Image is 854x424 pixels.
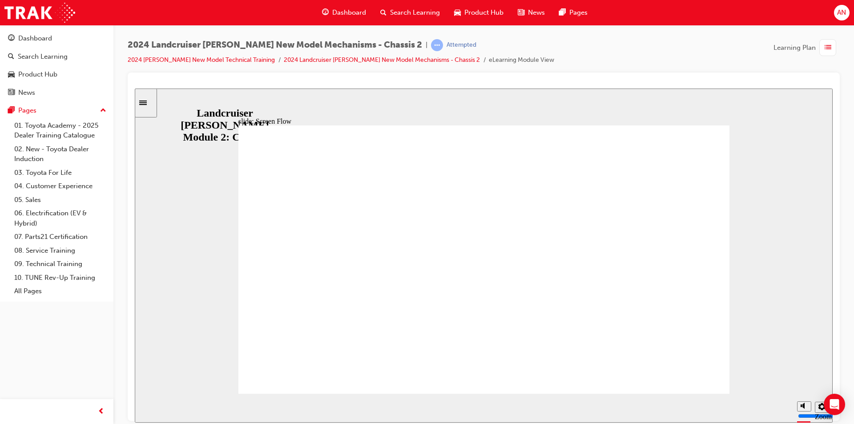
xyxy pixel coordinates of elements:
[824,394,845,415] div: Open Intercom Messenger
[559,7,566,18] span: pages-icon
[552,4,595,22] a: pages-iconPages
[11,244,110,258] a: 08. Service Training
[18,105,36,116] div: Pages
[658,305,693,334] div: misc controls
[426,40,427,50] span: |
[18,69,57,80] div: Product Hub
[11,271,110,285] a: 10. TUNE Rev-Up Training
[380,7,387,18] span: search-icon
[18,33,52,44] div: Dashboard
[373,4,447,22] a: search-iconSearch Learning
[4,102,110,119] button: Pages
[431,39,443,51] span: learningRecordVerb_ATTEMPT-icon
[4,3,75,23] img: Trak
[447,4,511,22] a: car-iconProduct Hub
[662,313,677,323] button: Mute (Ctrl+Alt+M)
[454,7,461,18] span: car-icon
[100,105,106,117] span: up-icon
[773,39,840,56] button: Learning Plan
[680,313,694,324] button: Settings
[18,52,68,62] div: Search Learning
[284,56,480,64] a: 2024 Landcruiser [PERSON_NAME] New Model Mechanisms - Chassis 2
[11,206,110,230] a: 06. Electrification (EV & Hybrid)
[518,7,524,18] span: news-icon
[11,166,110,180] a: 03. Toyota For Life
[8,35,15,43] span: guage-icon
[4,66,110,83] a: Product Hub
[464,8,504,18] span: Product Hub
[4,48,110,65] a: Search Learning
[4,30,110,47] a: Dashboard
[332,8,366,18] span: Dashboard
[11,179,110,193] a: 04. Customer Experience
[569,8,588,18] span: Pages
[773,43,816,53] span: Learning Plan
[447,41,476,49] div: Attempted
[11,230,110,244] a: 07. Parts21 Certification
[837,8,846,18] span: AN
[11,284,110,298] a: All Pages
[128,40,422,50] span: 2024 Landcruiser [PERSON_NAME] New Model Mechanisms - Chassis 2
[8,107,15,115] span: pages-icon
[8,89,15,97] span: news-icon
[511,4,552,22] a: news-iconNews
[528,8,545,18] span: News
[834,5,850,20] button: AN
[8,53,14,61] span: search-icon
[825,42,831,53] span: list-icon
[128,56,275,64] a: 2024 [PERSON_NAME] New Model Technical Training
[315,4,373,22] a: guage-iconDashboard
[11,257,110,271] a: 09. Technical Training
[18,88,35,98] div: News
[680,324,697,348] label: Zoom to fit
[663,324,721,331] input: volume
[11,193,110,207] a: 05. Sales
[390,8,440,18] span: Search Learning
[11,142,110,166] a: 02. New - Toyota Dealer Induction
[4,85,110,101] a: News
[322,7,329,18] span: guage-icon
[98,406,105,417] span: prev-icon
[8,71,15,79] span: car-icon
[11,119,110,142] a: 01. Toyota Academy - 2025 Dealer Training Catalogue
[4,28,110,102] button: DashboardSearch LearningProduct HubNews
[489,55,554,65] li: eLearning Module View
